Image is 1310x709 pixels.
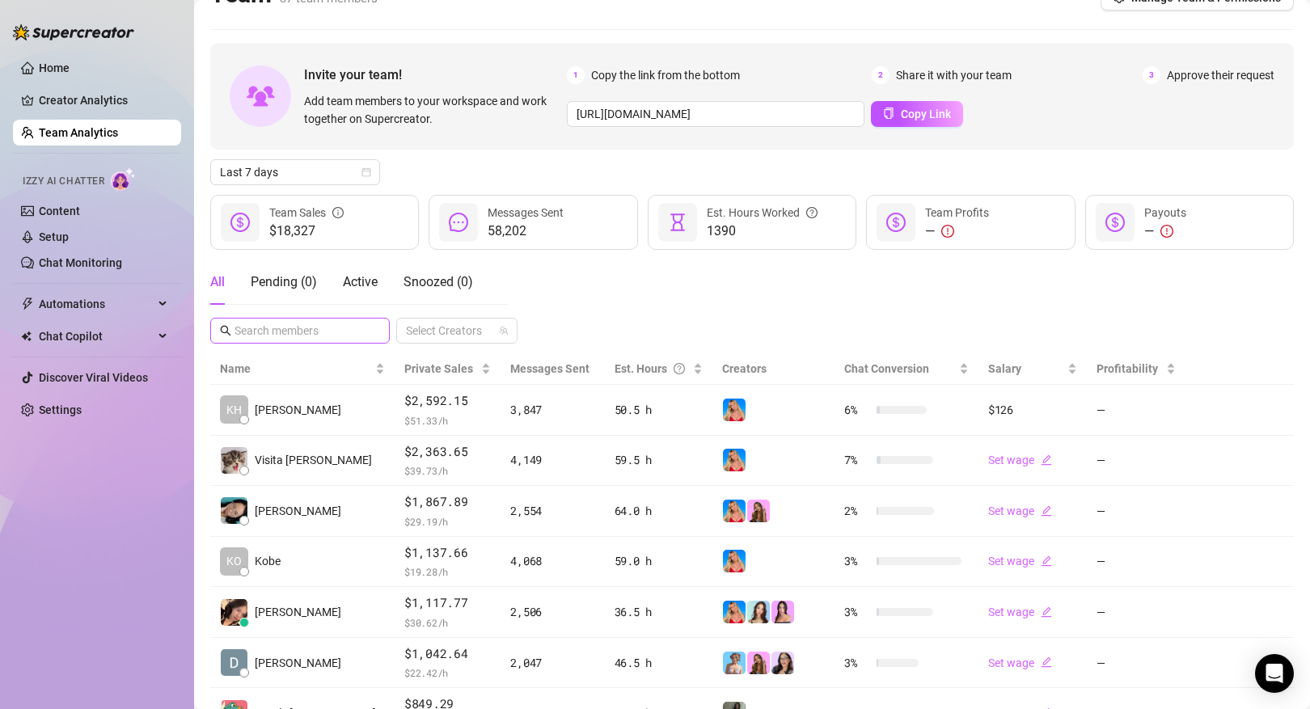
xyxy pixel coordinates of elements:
span: Invite your team! [304,65,567,85]
span: [PERSON_NAME] [255,401,341,419]
th: Name [210,353,395,385]
span: Share it with your team [896,66,1012,84]
span: $ 19.28 /h [404,563,491,580]
span: Visita [PERSON_NAME] [255,451,372,469]
span: 1 [567,66,585,84]
span: KH [226,401,242,419]
span: Last 7 days [220,160,370,184]
span: $18,327 [269,222,344,241]
span: Private Sales [404,362,473,375]
span: $ 30.62 /h [404,614,491,631]
a: Creator Analytics [39,87,168,113]
span: Salary [988,362,1021,375]
span: $1,042.64 [404,644,491,664]
div: 3,847 [510,401,594,419]
a: Team Analytics [39,126,118,139]
th: Creators [712,353,835,385]
div: 50.5 h [615,401,703,419]
a: Discover Viral Videos [39,371,148,384]
a: Settings [39,403,82,416]
div: — [925,222,989,241]
span: team [499,326,509,336]
div: 4,149 [510,451,594,469]
span: 3 % [844,654,870,672]
div: Pending ( 0 ) [251,272,317,292]
a: Set wageedit [988,504,1052,517]
span: copy [883,108,894,119]
img: Vanessa [723,652,746,674]
span: $2,363.65 [404,442,491,462]
a: Set wageedit [988,656,1052,669]
div: All [210,272,225,292]
img: Ari [747,500,770,522]
a: Content [39,205,80,217]
span: 2 % [844,502,870,520]
div: Est. Hours [615,360,690,378]
span: Profitability [1097,362,1158,375]
span: 6 % [844,401,870,419]
div: 59.0 h [615,552,703,570]
img: AI Chatter [111,167,136,191]
span: 3 % [844,552,870,570]
span: Copy the link from the bottom [591,66,740,84]
div: 4,068 [510,552,594,570]
span: $1,867.89 [404,492,491,512]
td: — [1087,587,1185,638]
span: 1390 [707,222,818,241]
span: edit [1041,606,1052,618]
span: edit [1041,454,1052,466]
span: KO [226,552,242,570]
span: dollar-circle [1105,213,1125,232]
span: Active [343,274,378,289]
img: Visita Renz Edw… [221,447,247,474]
img: Chat Copilot [21,331,32,342]
span: Automations [39,291,154,317]
span: Chat Copilot [39,323,154,349]
span: 3 [1143,66,1160,84]
a: Chat Monitoring [39,256,122,269]
a: Set wageedit [988,454,1052,466]
span: message [449,213,468,232]
img: Ashley [723,399,746,421]
span: question-circle [674,360,685,378]
span: question-circle [806,204,818,222]
span: Chat Conversion [844,362,929,375]
span: Snoozed ( 0 ) [404,274,473,289]
span: $2,592.15 [404,391,491,411]
span: exclamation-circle [1160,225,1173,238]
img: Dale Jacolba [221,649,247,676]
span: 3 % [844,603,870,621]
div: 36.5 h [615,603,703,621]
div: Team Sales [269,204,344,222]
span: $1,137.66 [404,543,491,563]
span: dollar-circle [230,213,250,232]
td: — [1087,385,1185,436]
span: info-circle [332,204,344,222]
div: 59.5 h [615,451,703,469]
span: edit [1041,555,1052,567]
img: Sami [771,652,794,674]
a: Set wageedit [988,606,1052,618]
a: Set wageedit [988,555,1052,568]
a: Setup [39,230,69,243]
span: edit [1041,656,1052,668]
img: Ashley [723,550,746,572]
span: [PERSON_NAME] [255,603,341,621]
span: Name [220,360,372,378]
span: thunderbolt [21,298,34,310]
span: Messages Sent [510,362,589,375]
div: — [1144,222,1186,241]
span: dollar-circle [886,213,906,232]
img: Ari [747,652,770,674]
span: $1,117.77 [404,593,491,613]
span: $ 29.19 /h [404,513,491,530]
span: 2 [872,66,890,84]
span: $ 51.33 /h [404,412,491,428]
div: 2,554 [510,502,594,520]
div: Est. Hours Worked [707,204,818,222]
td: — [1087,638,1185,689]
span: Approve their request [1167,66,1274,84]
div: 46.5 h [615,654,703,672]
td: — [1087,537,1185,588]
span: 7 % [844,451,870,469]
